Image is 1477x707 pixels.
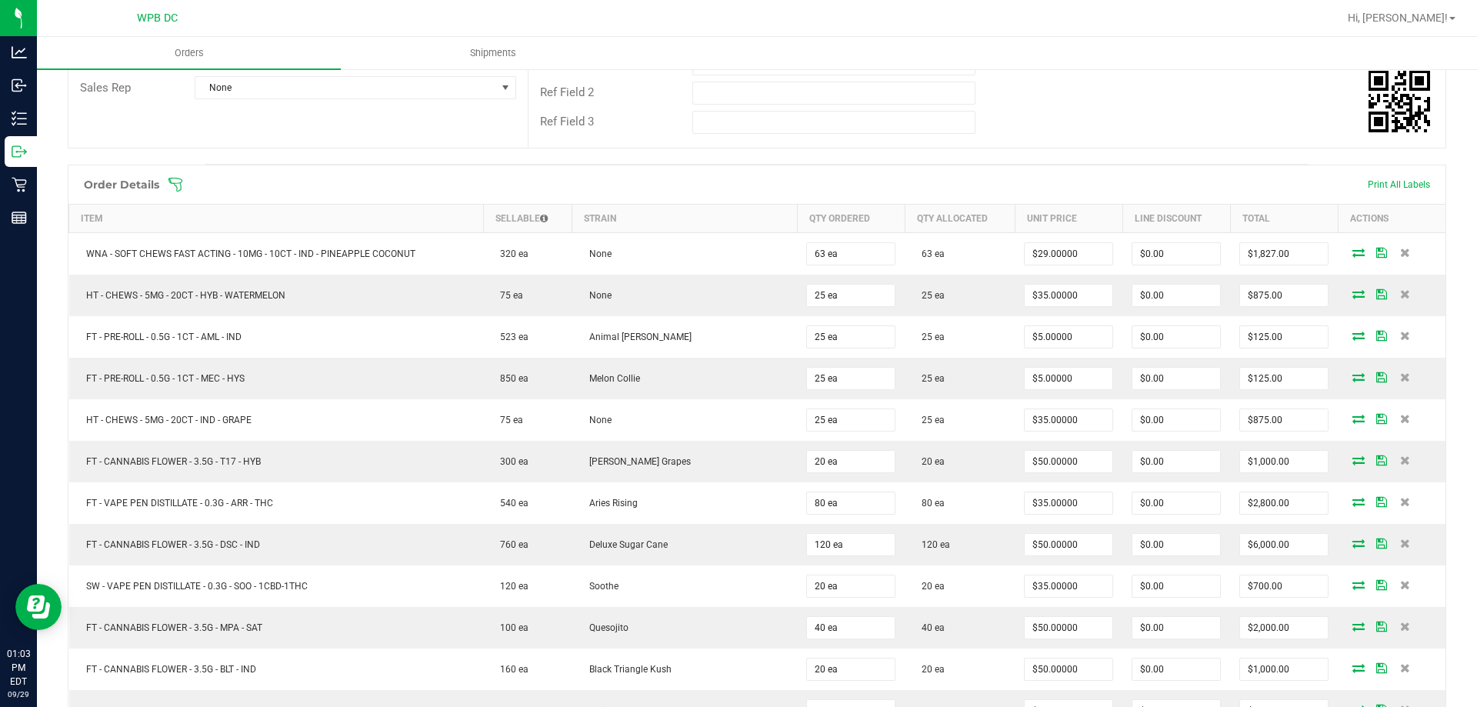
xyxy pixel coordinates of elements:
[807,326,895,348] input: 0
[492,581,528,592] span: 120 ea
[1370,663,1393,672] span: Save Order Detail
[1025,451,1112,472] input: 0
[69,204,484,232] th: Item
[78,539,260,550] span: FT - CANNABIS FLOWER - 3.5G - DSC - IND
[1370,622,1393,631] span: Save Order Detail
[905,204,1015,232] th: Qty Allocated
[492,622,528,633] span: 100 ea
[492,456,528,467] span: 300 ea
[12,210,27,225] inline-svg: Reports
[914,332,945,342] span: 25 ea
[1393,580,1416,589] span: Delete Order Detail
[1025,285,1112,306] input: 0
[78,248,415,259] span: WNA - SOFT CHEWS FAST ACTING - 10MG - 10CT - IND - PINEAPPLE COCONUT
[37,37,341,69] a: Orders
[582,622,628,633] span: Quesojito
[1132,659,1220,680] input: 0
[84,178,159,191] h1: Order Details
[78,622,262,633] span: FT - CANNABIS FLOWER - 3.5G - MPA - SAT
[1370,455,1393,465] span: Save Order Detail
[582,415,612,425] span: None
[1132,617,1220,639] input: 0
[483,204,572,232] th: Sellable
[12,45,27,60] inline-svg: Analytics
[1370,248,1393,257] span: Save Order Detail
[1025,326,1112,348] input: 0
[78,373,245,384] span: FT - PRE-ROLL - 0.5G - 1CT - MEC - HYS
[807,575,895,597] input: 0
[572,204,798,232] th: Strain
[1240,243,1328,265] input: 0
[914,622,945,633] span: 40 ea
[12,111,27,126] inline-svg: Inventory
[1369,71,1430,132] img: Scan me!
[807,659,895,680] input: 0
[1025,534,1112,555] input: 0
[1132,285,1220,306] input: 0
[1240,326,1328,348] input: 0
[1393,414,1416,423] span: Delete Order Detail
[1132,368,1220,389] input: 0
[78,581,308,592] span: SW - VAPE PEN DISTILLATE - 0.3G - SOO - 1CBD-1THC
[1393,539,1416,548] span: Delete Order Detail
[15,584,62,630] iframe: Resource center
[1240,409,1328,431] input: 0
[1369,71,1430,132] qrcode: 12022699
[582,290,612,301] span: None
[1370,331,1393,340] span: Save Order Detail
[1240,534,1328,555] input: 0
[914,664,945,675] span: 20 ea
[1370,372,1393,382] span: Save Order Detail
[1132,451,1220,472] input: 0
[1240,451,1328,472] input: 0
[1393,248,1416,257] span: Delete Order Detail
[1338,204,1445,232] th: Actions
[1025,243,1112,265] input: 0
[492,539,528,550] span: 760 ea
[12,177,27,192] inline-svg: Retail
[914,581,945,592] span: 20 ea
[807,368,895,389] input: 0
[1240,659,1328,680] input: 0
[1132,534,1220,555] input: 0
[1240,575,1328,597] input: 0
[807,243,895,265] input: 0
[492,290,523,301] span: 75 ea
[1240,617,1328,639] input: 0
[1122,204,1230,232] th: Line Discount
[492,415,523,425] span: 75 ea
[807,617,895,639] input: 0
[341,37,645,69] a: Shipments
[154,46,225,60] span: Orders
[1370,539,1393,548] span: Save Order Detail
[1393,497,1416,506] span: Delete Order Detail
[12,144,27,159] inline-svg: Outbound
[797,204,905,232] th: Qty Ordered
[1393,663,1416,672] span: Delete Order Detail
[914,290,945,301] span: 25 ea
[807,285,895,306] input: 0
[1370,497,1393,506] span: Save Order Detail
[7,647,30,689] p: 01:03 PM EDT
[582,456,691,467] span: [PERSON_NAME] Grapes
[1393,289,1416,298] span: Delete Order Detail
[492,332,528,342] span: 523 ea
[807,492,895,514] input: 0
[1025,492,1112,514] input: 0
[1025,368,1112,389] input: 0
[1240,368,1328,389] input: 0
[1025,409,1112,431] input: 0
[137,12,178,25] span: WPB DC
[492,248,528,259] span: 320 ea
[78,498,273,509] span: FT - VAPE PEN DISTILLATE - 0.3G - ARR - THC
[1015,204,1122,232] th: Unit Price
[540,115,594,128] span: Ref Field 3
[807,409,895,431] input: 0
[492,664,528,675] span: 160 ea
[914,456,945,467] span: 20 ea
[1025,617,1112,639] input: 0
[582,539,668,550] span: Deluxe Sugar Cane
[80,81,131,95] span: Sales Rep
[1393,331,1416,340] span: Delete Order Detail
[449,46,537,60] span: Shipments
